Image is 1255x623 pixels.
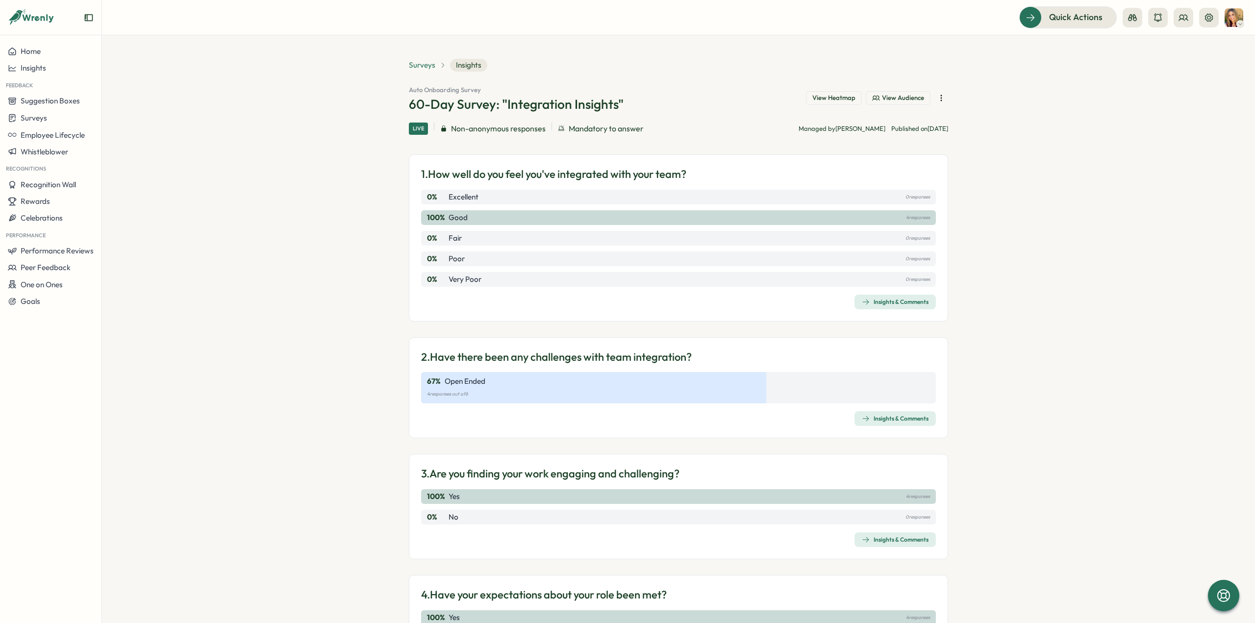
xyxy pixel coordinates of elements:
[449,192,478,202] p: Excellent
[449,233,462,244] p: Fair
[427,192,447,202] p: 0 %
[866,91,930,105] button: View Audience
[21,297,40,306] span: Goals
[906,212,930,223] p: 4 responses
[928,125,948,132] span: [DATE]
[427,253,447,264] p: 0 %
[21,47,41,56] span: Home
[409,123,428,135] div: Live
[421,587,667,602] p: 4. Have your expectations about your role been met?
[84,13,94,23] button: Expand sidebar
[409,96,624,113] h1: 60-Day Survey: "Integration Insights"
[905,274,930,285] p: 0 responses
[21,263,71,272] span: Peer Feedback
[1049,11,1103,24] span: Quick Actions
[21,246,94,255] span: Performance Reviews
[449,274,481,285] p: Very Poor
[812,94,855,102] span: View Heatmap
[409,60,435,71] a: Surveys
[21,130,85,140] span: Employee Lifecycle
[427,274,447,285] p: 0 %
[799,125,885,133] p: Managed by
[449,512,458,523] p: No
[905,512,930,523] p: 0 responses
[427,389,930,399] p: 4 responses out of 6
[806,91,862,105] button: View Heatmap
[21,147,68,156] span: Whistleblower
[21,113,47,123] span: Surveys
[427,512,447,523] p: 0 %
[21,213,63,223] span: Celebrations
[854,532,936,547] button: Insights & Comments
[409,86,481,94] span: Auto Onboarding Survey
[449,491,460,502] p: Yes
[427,612,447,623] p: 100 %
[21,180,76,189] span: Recognition Wall
[882,94,924,102] span: View Audience
[449,612,460,623] p: Yes
[854,411,936,426] button: Insights & Comments
[427,491,447,502] p: 100 %
[862,415,929,423] div: Insights & Comments
[906,612,930,623] p: 4 responses
[891,125,948,133] p: Published on
[451,123,546,135] span: Non-anonymous responses
[421,466,679,481] p: 3. Are you finding your work engaging and challenging?
[421,349,692,365] p: 2. Have there been any challenges with team integration?
[427,212,447,223] p: 100 %
[21,63,46,73] span: Insights
[1019,6,1117,28] button: Quick Actions
[854,295,936,309] button: Insights & Comments
[449,212,468,223] p: Good
[905,192,930,202] p: 0 responses
[862,298,929,306] div: Insights & Comments
[905,233,930,244] p: 0 responses
[906,491,930,502] p: 4 responses
[862,536,929,544] div: Insights & Comments
[449,253,465,264] p: Poor
[445,376,485,387] p: Open Ended
[21,96,80,105] span: Suggestion Boxes
[1225,8,1243,27] img: Tarin O'Neill
[905,253,930,264] p: 0 responses
[569,123,644,135] span: Mandatory to answer
[427,233,447,244] p: 0 %
[21,197,50,206] span: Rewards
[21,280,63,289] span: One on Ones
[835,125,885,132] span: [PERSON_NAME]
[450,59,487,72] span: Insights
[421,167,686,182] p: 1. How well do you feel you've integrated with your team?
[427,376,441,387] p: 67 %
